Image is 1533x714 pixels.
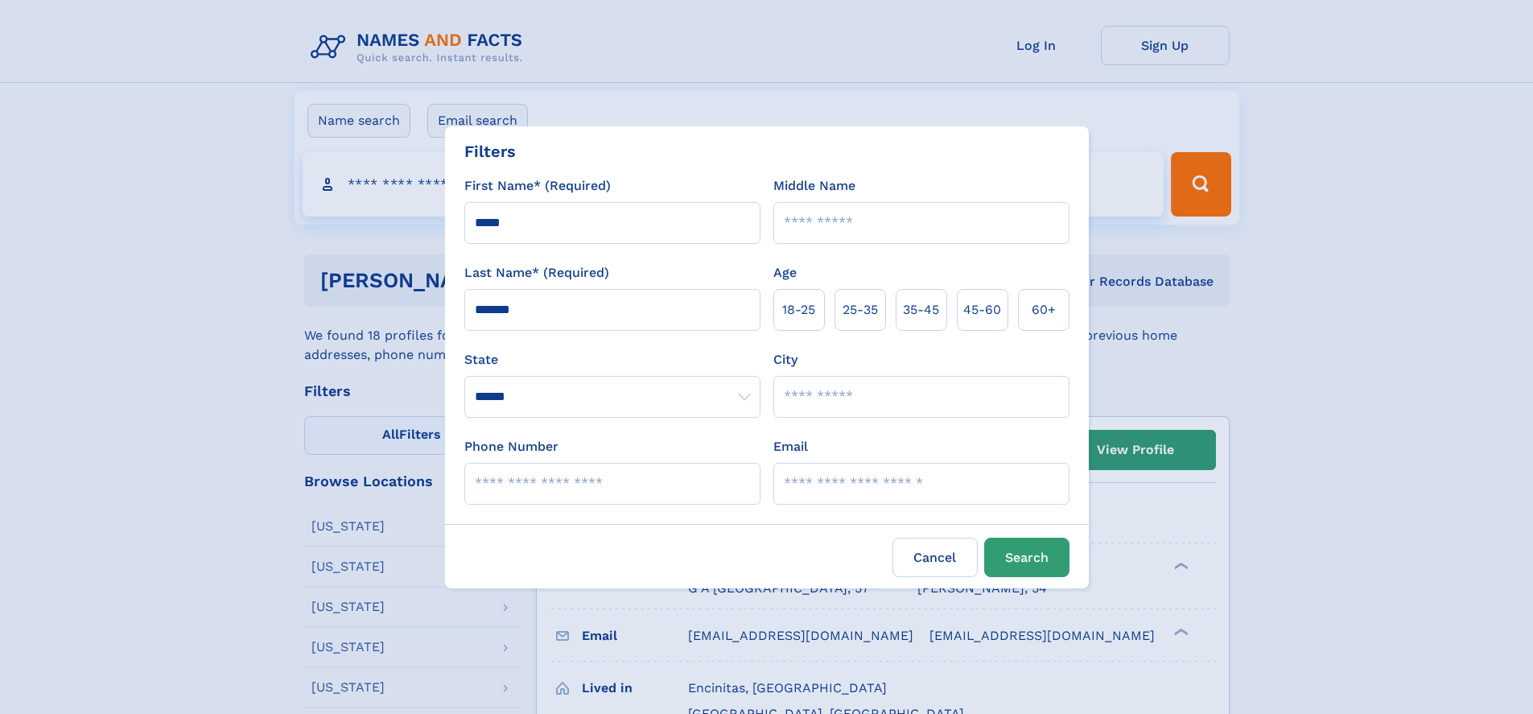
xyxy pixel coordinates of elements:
[984,538,1069,577] button: Search
[843,300,878,320] span: 25‑35
[464,350,760,369] label: State
[773,437,808,456] label: Email
[1032,300,1056,320] span: 60+
[464,139,516,163] div: Filters
[773,350,797,369] label: City
[903,300,939,320] span: 35‑45
[782,300,815,320] span: 18‑25
[464,263,609,283] label: Last Name* (Required)
[773,263,797,283] label: Age
[464,176,611,196] label: First Name* (Required)
[963,300,1001,320] span: 45‑60
[773,176,855,196] label: Middle Name
[892,538,978,577] label: Cancel
[464,437,558,456] label: Phone Number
